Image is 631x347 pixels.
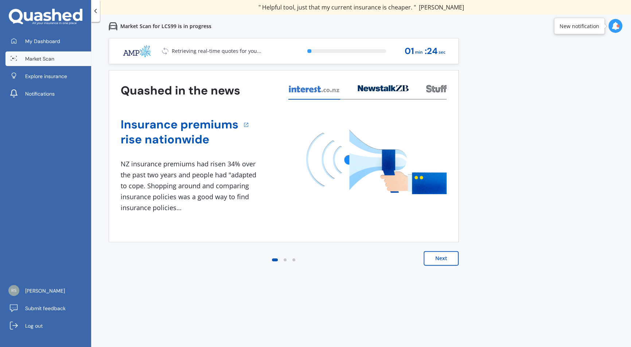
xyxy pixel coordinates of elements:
[121,132,238,147] a: rise nationwide
[5,86,91,101] a: Notifications
[560,22,599,30] div: New notification
[109,22,117,31] img: car.f15378c7a67c060ca3f3.svg
[121,159,259,213] div: NZ insurance premiums had risen 34% over the past two years and people had "adapted to cope. Shop...
[120,23,211,30] p: Market Scan for LCS99 is in progress
[5,301,91,316] a: Submit feedback
[5,284,91,298] a: [PERSON_NAME]
[25,305,66,312] span: Submit feedback
[25,38,60,45] span: My Dashboard
[5,34,91,49] a: My Dashboard
[415,47,423,57] span: min
[424,251,459,266] button: Next
[25,73,67,80] span: Explore insurance
[439,47,445,57] span: sec
[25,322,43,329] span: Log out
[8,285,19,296] img: 05168349794e9448fd7f948b43af515f
[5,319,91,333] a: Log out
[425,46,438,56] span: : 24
[25,287,65,294] span: [PERSON_NAME]
[25,90,55,97] span: Notifications
[5,51,91,66] a: Market Scan
[172,47,261,55] p: Retrieving real-time quotes for you...
[306,130,447,194] img: media image
[121,83,240,98] h3: Quashed in the news
[5,69,91,84] a: Explore insurance
[121,117,238,132] a: Insurance premiums
[405,46,414,56] span: 01
[25,55,54,62] span: Market Scan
